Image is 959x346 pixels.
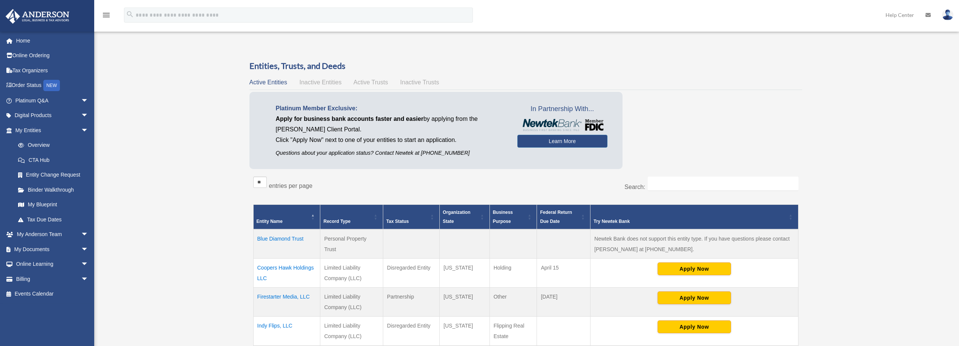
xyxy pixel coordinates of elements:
div: Try Newtek Bank [593,217,786,226]
img: User Pic [942,9,953,20]
td: Flipping Real Estate [489,316,537,345]
span: arrow_drop_down [81,257,96,272]
td: Indy Flips, LLC [253,316,320,345]
td: Personal Property Trust [320,229,383,259]
td: Disregarded Entity [383,316,440,345]
button: Apply Now [658,291,731,304]
a: Overview [11,138,92,153]
a: Online Learningarrow_drop_down [5,257,100,272]
p: by applying from the [PERSON_NAME] Client Portal. [276,114,506,135]
span: Entity Name [257,219,283,224]
td: Firestarter Media, LLC [253,287,320,316]
th: Federal Return Due Date: Activate to sort [537,204,590,229]
a: My Blueprint [11,197,96,212]
button: Apply Now [658,262,731,275]
img: NewtekBankLogoSM.png [521,119,604,131]
th: Try Newtek Bank : Activate to sort [590,204,798,229]
th: Entity Name: Activate to invert sorting [253,204,320,229]
label: Search: [624,184,645,190]
td: Limited Liability Company (LLC) [320,258,383,287]
a: Digital Productsarrow_drop_down [5,108,100,123]
span: In Partnership With... [517,103,607,115]
th: Organization State: Activate to sort [440,204,490,229]
td: [US_STATE] [440,258,490,287]
a: menu [102,13,111,20]
a: CTA Hub [11,152,96,168]
th: Business Purpose: Activate to sort [489,204,537,229]
a: My Documentsarrow_drop_down [5,242,100,257]
span: Federal Return Due Date [540,210,572,224]
a: Events Calendar [5,287,100,302]
a: Learn More [517,135,607,148]
a: Tax Due Dates [11,212,96,227]
a: My Entitiesarrow_drop_down [5,123,96,138]
th: Tax Status: Activate to sort [383,204,440,229]
td: Limited Liability Company (LLC) [320,287,383,316]
td: Partnership [383,287,440,316]
span: Business Purpose [493,210,513,224]
div: NEW [43,80,60,91]
td: [DATE] [537,287,590,316]
td: Newtek Bank does not support this entity type. If you have questions please contact [PERSON_NAME]... [590,229,798,259]
p: Questions about your application status? Contact Newtek at [PHONE_NUMBER] [276,148,506,158]
p: Platinum Member Exclusive: [276,103,506,114]
span: Inactive Entities [299,79,341,85]
label: entries per page [269,183,313,189]
a: My Anderson Teamarrow_drop_down [5,227,100,242]
td: [US_STATE] [440,287,490,316]
td: Blue Diamond Trust [253,229,320,259]
td: Other [489,287,537,316]
span: Active Trusts [353,79,388,85]
img: Anderson Advisors Platinum Portal [3,9,72,24]
span: Inactive Trusts [400,79,439,85]
span: arrow_drop_down [81,123,96,138]
a: Billingarrow_drop_down [5,271,100,287]
button: Apply Now [658,320,731,333]
span: arrow_drop_down [81,271,96,287]
i: menu [102,11,111,20]
span: arrow_drop_down [81,227,96,242]
a: Entity Change Request [11,168,96,183]
td: April 15 [537,258,590,287]
td: Coopers Hawk Holdings LLC [253,258,320,287]
span: Apply for business bank accounts faster and easier [276,116,424,122]
span: Record Type [323,219,350,224]
p: Click "Apply Now" next to one of your entities to start an application. [276,135,506,145]
a: Platinum Q&Aarrow_drop_down [5,93,100,108]
span: Tax Status [386,219,409,224]
span: arrow_drop_down [81,108,96,123]
a: Binder Walkthrough [11,182,96,197]
span: arrow_drop_down [81,242,96,257]
span: Organization State [443,210,470,224]
span: arrow_drop_down [81,93,96,108]
span: Active Entities [249,79,287,85]
td: Holding [489,258,537,287]
td: [US_STATE] [440,316,490,345]
td: Disregarded Entity [383,258,440,287]
i: search [126,10,134,18]
a: Order StatusNEW [5,78,100,93]
td: Limited Liability Company (LLC) [320,316,383,345]
a: Tax Organizers [5,63,100,78]
th: Record Type: Activate to sort [320,204,383,229]
a: Home [5,33,100,48]
h3: Entities, Trusts, and Deeds [249,60,802,72]
a: Online Ordering [5,48,100,63]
